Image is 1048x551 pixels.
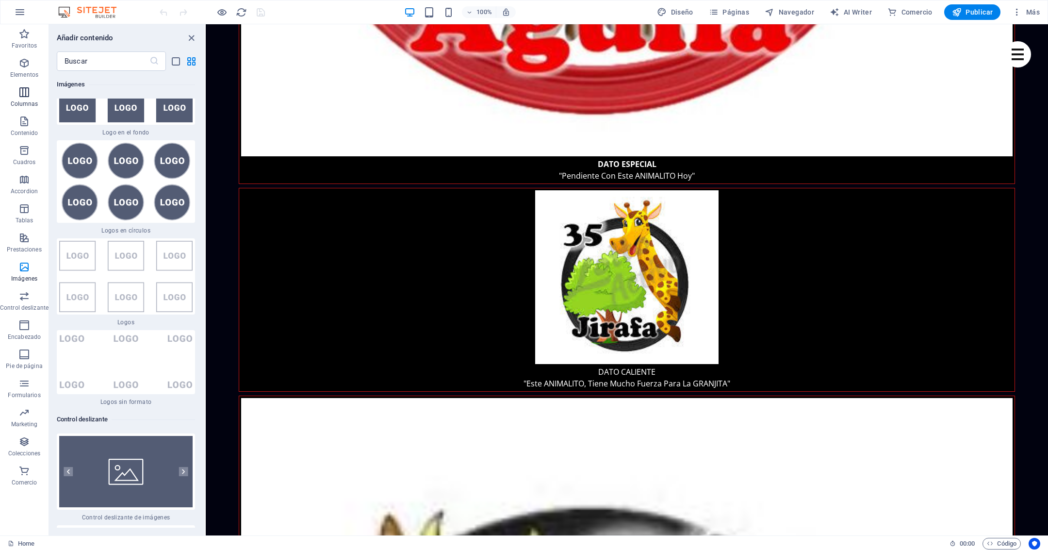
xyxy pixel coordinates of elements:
span: 00 00 [960,538,975,550]
img: logos.svg [59,241,193,312]
button: close panel [185,32,197,44]
h6: Tiempo de la sesión [950,538,975,550]
p: Formularios [8,391,40,399]
img: Editor Logo [56,6,129,18]
span: Logos [57,318,195,326]
span: Más [1012,7,1040,17]
p: Columnas [11,100,38,108]
i: Volver a cargar página [236,7,247,18]
span: : [966,540,968,547]
span: AI Writer [830,7,872,17]
p: Elementos [10,71,38,79]
i: Al redimensionar, ajustar el nivel de zoom automáticamente para ajustarse al dispositivo elegido. [502,8,510,17]
span: Navegador [765,7,814,17]
p: Accordion [11,187,38,195]
p: Contenido [11,129,38,137]
button: Haz clic para salir del modo de previsualización y seguir editando [216,6,228,18]
div: Diseño (Ctrl+Alt+Y) [653,4,697,20]
div: Control deslizante de imágenes [57,434,195,521]
button: 100% [462,6,496,18]
p: Favoritos [12,42,37,50]
h6: Añadir contenido [57,32,113,44]
img: image-slider.svg [59,436,193,507]
p: Prestaciones [7,246,41,253]
button: Páginas [705,4,753,20]
p: Comercio [12,479,37,486]
img: logos-plain.svg [59,334,193,390]
button: Diseño [653,4,697,20]
p: Marketing [11,420,38,428]
button: reload [235,6,247,18]
button: Navegador [761,4,818,20]
p: Imágenes [11,275,37,283]
span: Logos en círculos [57,227,195,234]
span: Comercio [887,7,933,17]
span: Diseño [657,7,693,17]
p: Pie de página [6,362,42,370]
span: Páginas [709,7,749,17]
button: AI Writer [826,4,876,20]
span: Logo en el fondo [57,129,195,136]
p: Cuadros [13,158,36,166]
button: Publicar [944,4,1001,20]
h6: Control deslizante [57,414,195,425]
h6: Imágenes [57,79,195,90]
p: Encabezado [8,333,41,341]
p: Colecciones [8,450,40,457]
button: grid-view [185,55,197,67]
h6: 100% [476,6,492,18]
button: Más [1008,4,1044,20]
button: Código [982,538,1021,550]
span: Logos sin formato [57,398,195,406]
span: Código [987,538,1016,550]
p: Tablas [16,217,33,224]
div: Logos en círculos [57,140,195,234]
div: Logos sin formato [57,330,195,406]
a: Haz clic para cancelar la selección y doble clic para abrir páginas [8,538,34,550]
button: Comercio [884,4,936,20]
div: Logos [57,238,195,326]
button: list-view [170,55,181,67]
img: logos-in-circles.svg [59,143,193,220]
span: Control deslizante de imágenes [57,514,195,521]
button: Usercentrics [1029,538,1040,550]
span: Publicar [952,7,993,17]
input: Buscar [57,51,149,71]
